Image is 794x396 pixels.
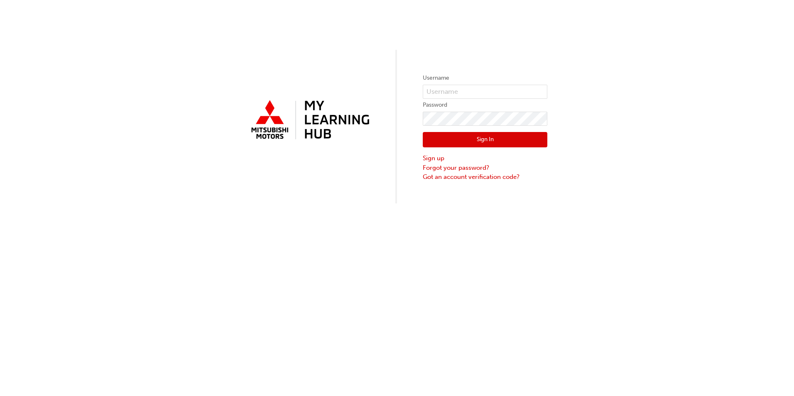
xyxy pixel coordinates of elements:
button: Sign In [423,132,547,148]
a: Got an account verification code? [423,172,547,182]
label: Password [423,100,547,110]
a: Forgot your password? [423,163,547,173]
label: Username [423,73,547,83]
input: Username [423,85,547,99]
a: Sign up [423,154,547,163]
img: mmal [247,97,371,144]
